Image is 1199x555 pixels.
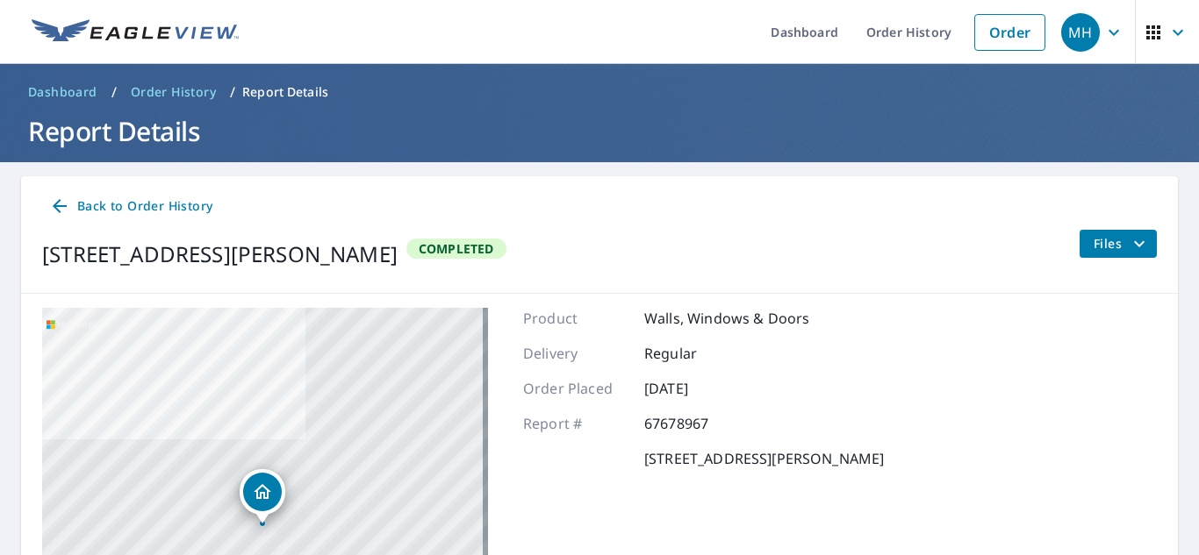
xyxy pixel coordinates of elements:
a: Order History [124,78,223,106]
p: Order Placed [523,378,628,399]
span: Back to Order History [49,196,212,217]
div: Dropped pin, building 1, Residential property, 2009 Carroll Ave Sergeant Bluff, IA 51054 [240,469,285,523]
a: Dashboard [21,78,104,106]
span: Dashboard [28,83,97,101]
img: EV Logo [32,19,239,46]
p: [STREET_ADDRESS][PERSON_NAME] [644,448,884,469]
p: [DATE] [644,378,750,399]
span: Files [1094,233,1150,254]
p: Regular [644,343,750,364]
a: Back to Order History [42,190,219,223]
p: Product [523,308,628,329]
div: MH [1061,13,1100,52]
p: Report Details [242,83,328,101]
li: / [230,82,235,103]
li: / [111,82,117,103]
a: Order [974,14,1045,51]
nav: breadcrumb [21,78,1178,106]
span: Completed [408,240,505,257]
span: Order History [131,83,216,101]
p: Walls, Windows & Doors [644,308,809,329]
p: Delivery [523,343,628,364]
button: filesDropdownBtn-67678967 [1079,230,1157,258]
p: 67678967 [644,413,750,434]
p: Report # [523,413,628,434]
div: [STREET_ADDRESS][PERSON_NAME] [42,238,398,270]
h1: Report Details [21,113,1178,149]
